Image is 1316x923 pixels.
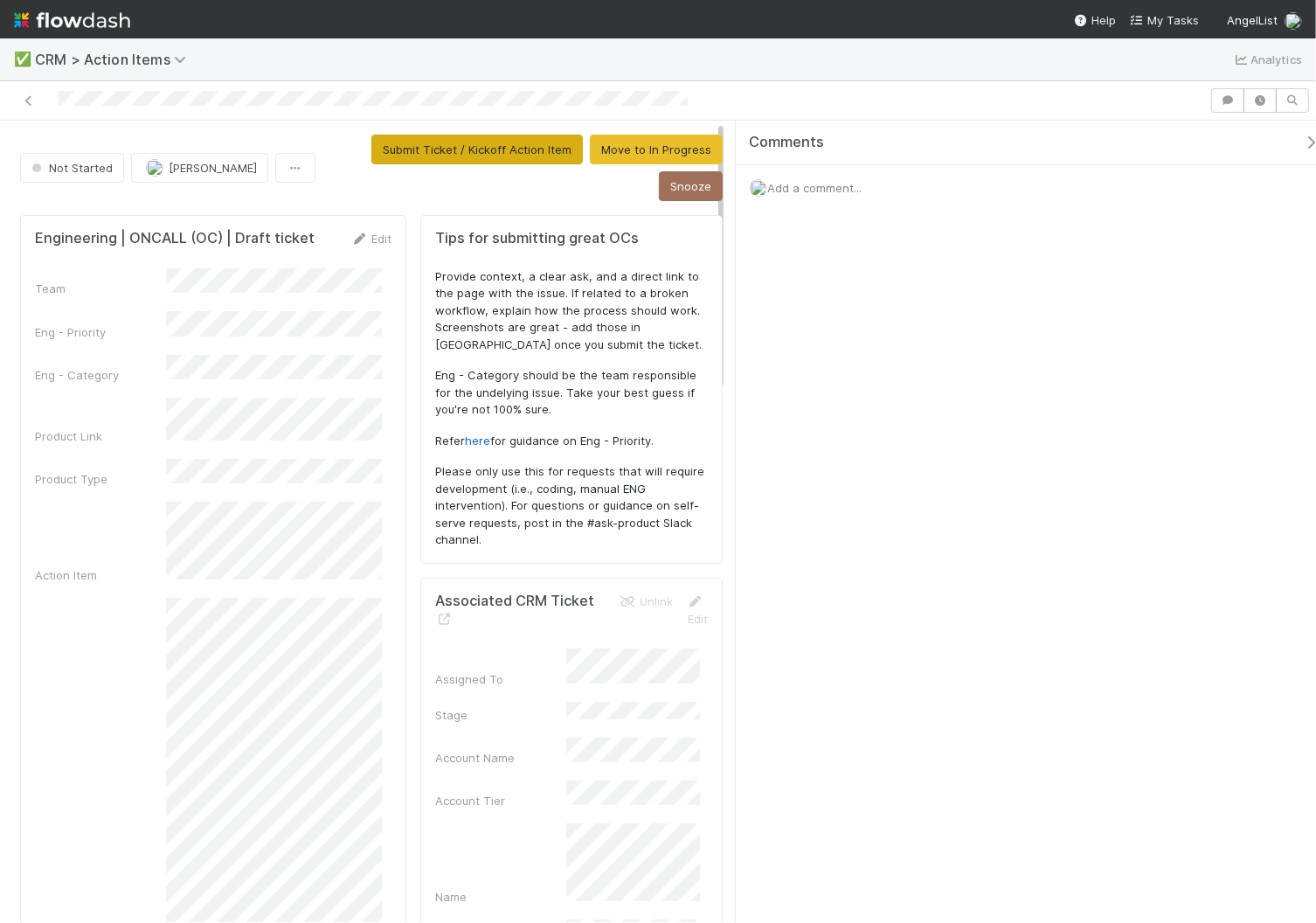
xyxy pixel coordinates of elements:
[35,366,166,384] div: Eng - Category
[35,280,166,297] div: Team
[435,593,605,627] h5: Associated CRM Ticket
[1227,13,1278,27] span: AngelList
[435,706,566,724] div: Stage
[435,670,566,688] div: Assigned To
[35,230,315,247] h5: Engineering | ONCALL (OC) | Draft ticket
[146,159,163,177] img: avatar_eed832e9-978b-43e4-b51e-96e46fa5184b.png
[35,51,195,68] span: CRM > Action Items
[1130,13,1199,27] span: My Tasks
[659,171,723,201] button: Snooze
[1130,11,1199,29] a: My Tasks
[350,232,391,246] a: Edit
[590,135,723,164] button: Move to In Progress
[35,323,166,341] div: Eng - Priority
[1074,11,1116,29] div: Help
[435,888,566,906] div: Name
[749,134,824,151] span: Comments
[14,5,130,35] img: logo-inverted-e16ddd16eac7371096b0.svg
[435,749,566,767] div: Account Name
[435,433,708,450] p: Refer for guidance on Eng - Priority.
[767,181,862,195] span: Add a comment...
[35,427,166,445] div: Product Link
[14,52,31,66] span: ✅
[687,594,708,626] a: Edit
[1285,12,1302,30] img: avatar_eed832e9-978b-43e4-b51e-96e46fa5184b.png
[1233,49,1302,70] a: Analytics
[435,367,708,419] p: Eng - Category should be the team responsible for the undelying issue. Take your best guess if yo...
[20,153,124,183] button: Not Started
[371,135,583,164] button: Submit Ticket / Kickoff Action Item
[435,230,708,247] h5: Tips for submitting great OCs
[35,470,166,488] div: Product Type
[435,463,708,549] p: Please only use this for requests that will require development (i.e., coding, manual ENG interve...
[435,792,566,809] div: Account Tier
[28,161,113,175] span: Not Started
[465,434,490,448] a: here
[750,179,767,197] img: avatar_eed832e9-978b-43e4-b51e-96e46fa5184b.png
[619,594,673,608] a: Unlink
[169,161,257,175] span: [PERSON_NAME]
[435,268,708,354] p: Provide context, a clear ask, and a direct link to the page with the issue. If related to a broke...
[131,153,268,183] button: [PERSON_NAME]
[35,566,166,584] div: Action Item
